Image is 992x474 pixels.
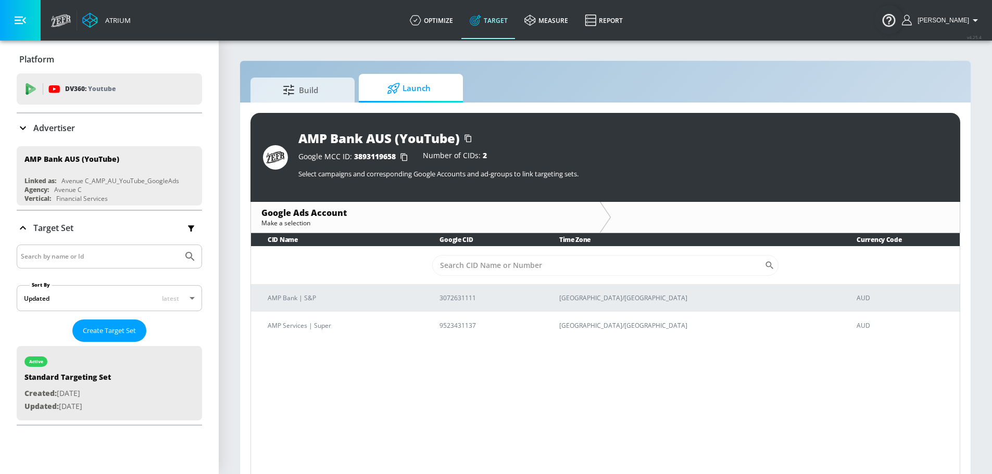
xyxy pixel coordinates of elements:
[17,113,202,143] div: Advertiser
[559,292,832,303] p: [GEOGRAPHIC_DATA]/[GEOGRAPHIC_DATA]
[913,17,969,24] span: login as: chris@avenuec.com.au
[857,320,951,331] p: AUD
[65,83,116,95] p: DV360:
[251,233,423,246] th: CID Name
[261,207,589,219] div: Google Ads Account
[24,194,51,203] div: Vertical:
[516,2,576,39] a: measure
[298,169,948,178] p: Select campaigns and corresponding Google Accounts and ad-groups to link targeting sets.
[17,342,202,425] nav: list of Target Set
[54,185,82,194] div: Avenue C
[29,359,43,364] div: active
[423,233,542,246] th: Google CID
[17,346,202,420] div: activeStandard Targeting SetCreated:[DATE]Updated:[DATE]
[902,14,982,27] button: [PERSON_NAME]
[261,219,589,227] div: Make a selection
[82,12,131,28] a: Atrium
[33,222,73,234] p: Target Set
[354,151,396,161] span: 3893119658
[162,294,179,303] span: latest
[17,45,202,74] div: Platform
[268,320,415,331] p: AMP Services | Super
[967,34,982,40] span: v 4.25.4
[24,176,56,185] div: Linked as:
[857,292,951,303] p: AUD
[24,401,59,411] span: Updated:
[261,78,340,103] span: Build
[17,146,202,206] div: AMP Bank AUS (YouTube)Linked as:Avenue C_AMP_AU_YouTube_GoogleAdsAgency:Avenue CVertical:Financia...
[440,320,534,331] p: 9523431137
[19,54,54,65] p: Platform
[440,292,534,303] p: 3072631111
[461,2,516,39] a: Target
[268,292,415,303] p: AMP Bank | S&P
[17,211,202,245] div: Target Set
[298,130,460,147] div: AMP Bank AUS (YouTube)
[83,325,136,337] span: Create Target Set
[432,255,778,276] div: Search CID Name or Number
[874,5,903,34] button: Open Resource Center
[24,185,49,194] div: Agency:
[251,202,600,233] div: Google Ads AccountMake a selection
[17,245,202,425] div: Target Set
[24,388,57,398] span: Created:
[401,2,461,39] a: optimize
[56,194,108,203] div: Financial Services
[61,176,179,185] div: Avenue C_AMP_AU_YouTube_GoogleAds
[369,76,448,101] span: Launch
[72,319,146,342] button: Create Target Set
[576,2,631,39] a: Report
[88,83,116,94] p: Youtube
[298,152,412,162] div: Google MCC ID:
[840,233,960,246] th: Currency Code
[543,233,840,246] th: Time Zone
[101,16,131,25] div: Atrium
[24,387,111,400] p: [DATE]
[33,122,75,134] p: Advertiser
[24,400,111,413] p: [DATE]
[24,294,49,303] div: Updated
[559,320,832,331] p: [GEOGRAPHIC_DATA]/[GEOGRAPHIC_DATA]
[432,255,764,276] input: Search CID Name or Number
[24,154,119,164] div: AMP Bank AUS (YouTube)
[24,372,111,387] div: Standard Targeting Set
[17,73,202,105] div: DV360: Youtube
[30,281,52,288] label: Sort By
[21,250,179,263] input: Search by name or Id
[483,150,487,160] span: 2
[423,152,487,162] div: Number of CIDs:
